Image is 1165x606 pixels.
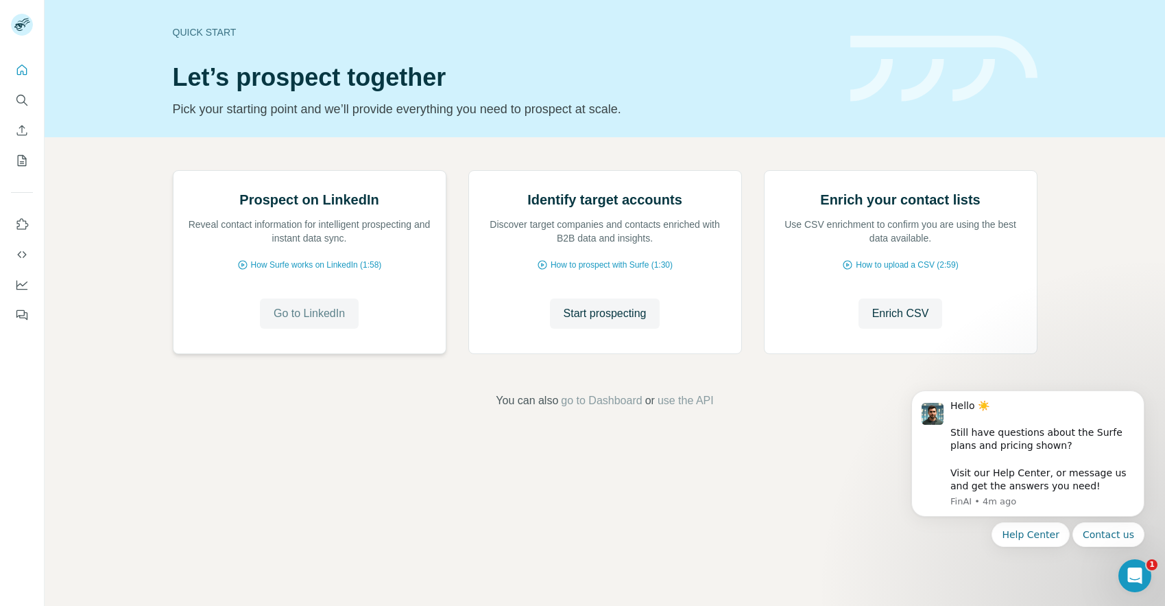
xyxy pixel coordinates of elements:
[173,100,834,119] p: Pick your starting point and we’ll provide everything you need to prospect at scale.
[11,272,33,297] button: Dashboard
[1146,559,1157,570] span: 1
[856,259,958,271] span: How to upload a CSV (2:59)
[645,393,655,409] span: or
[850,36,1037,102] img: banner
[11,58,33,82] button: Quick start
[11,212,33,237] button: Use Surfe on LinkedIn
[187,218,432,245] p: Reveal contact information for intelligent prospecting and instant data sync.
[872,305,929,322] span: Enrich CSV
[251,259,382,271] span: How Surfe works on LinkedIn (1:58)
[1118,559,1151,592] iframe: Intercom live chat
[11,88,33,113] button: Search
[658,393,714,409] button: use the API
[820,190,980,209] h2: Enrich your contact lists
[778,218,1023,245] p: Use CSV enrichment to confirm you are using the best data available.
[496,393,558,409] span: You can also
[239,190,379,209] h2: Prospect on LinkedIn
[260,299,359,329] button: Go to LinkedIn
[551,259,673,271] span: How to prospect with Surfe (1:30)
[274,305,345,322] span: Go to LinkedIn
[11,303,33,327] button: Feedback
[11,148,33,173] button: My lists
[858,299,943,329] button: Enrich CSV
[891,345,1165,569] iframe: Intercom notifications message
[173,25,834,39] div: Quick start
[11,242,33,267] button: Use Surfe API
[527,190,682,209] h2: Identify target accounts
[561,393,642,409] button: go to Dashboard
[11,118,33,143] button: Enrich CSV
[564,305,647,322] span: Start prospecting
[483,218,728,245] p: Discover target companies and contacts enriched with B2B data and insights.
[173,64,834,91] h1: Let’s prospect together
[550,299,660,329] button: Start prospecting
